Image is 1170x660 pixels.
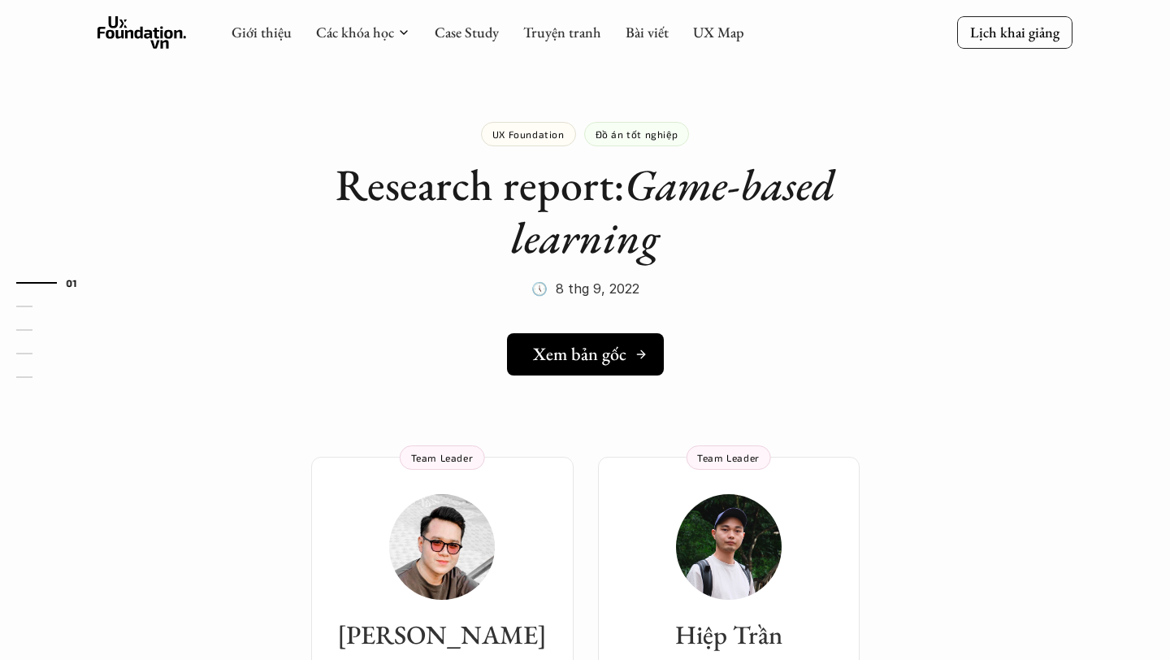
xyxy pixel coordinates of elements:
[232,23,292,41] a: Giới thiệu
[16,273,93,293] a: 01
[626,23,669,41] a: Bài viết
[327,619,557,650] h3: [PERSON_NAME]
[260,158,910,264] h1: Research report:
[693,23,744,41] a: UX Map
[957,16,1072,48] a: Lịch khai giảng
[511,156,845,266] em: Game-based learning
[435,23,499,41] a: Case Study
[492,128,565,140] p: UX Foundation
[533,344,626,365] h5: Xem bản gốc
[531,276,639,301] p: 🕔 8 thg 9, 2022
[316,23,394,41] a: Các khóa học
[411,452,474,463] p: Team Leader
[970,23,1059,41] p: Lịch khai giảng
[596,128,678,140] p: Đồ án tốt nghiệp
[66,277,77,289] strong: 01
[507,333,664,376] a: Xem bản gốc
[697,452,760,463] p: Team Leader
[523,23,601,41] a: Truyện tranh
[614,619,843,650] h3: Hiệp Trần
